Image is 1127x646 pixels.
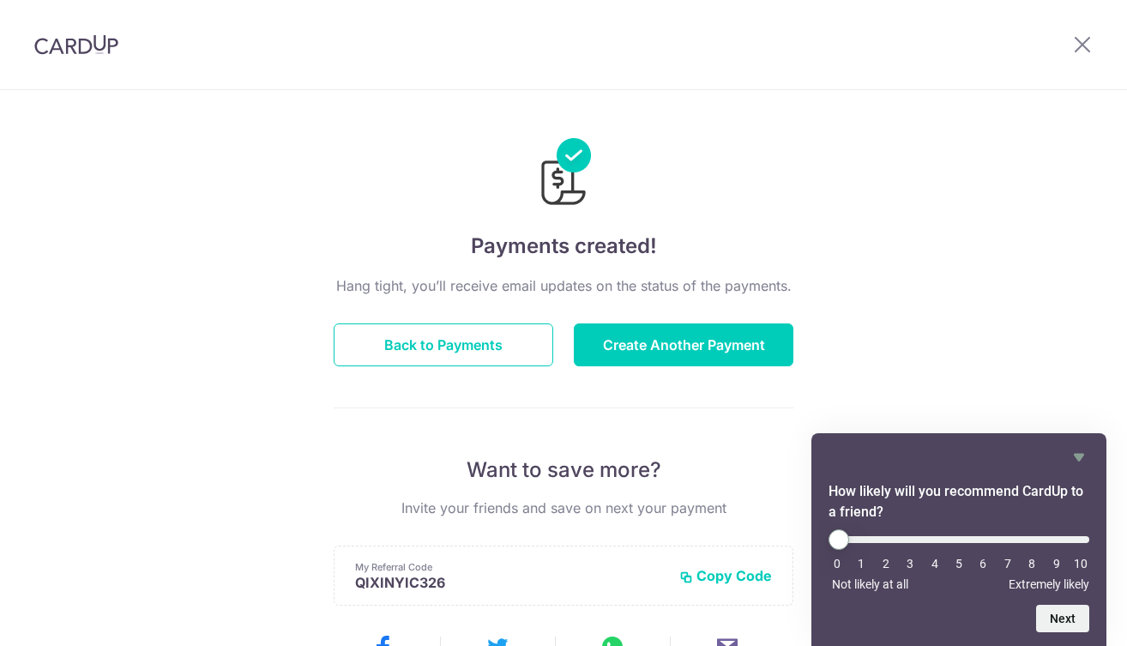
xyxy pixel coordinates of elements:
li: 9 [1048,557,1065,571]
li: 6 [974,557,991,571]
button: Back to Payments [334,323,553,366]
h4: Payments created! [334,231,793,262]
button: Hide survey [1069,447,1089,468]
p: My Referral Code [355,560,666,574]
button: Next question [1036,605,1089,632]
button: Copy Code [679,567,772,584]
img: CardUp [34,34,118,55]
li: 1 [853,557,870,571]
span: Extremely likely [1009,577,1089,591]
li: 10 [1072,557,1089,571]
li: 0 [829,557,846,571]
p: QIXINYIC326 [355,574,666,591]
h2: How likely will you recommend CardUp to a friend? Select an option from 0 to 10, with 0 being Not... [829,481,1089,522]
li: 5 [950,557,967,571]
li: 8 [1023,557,1040,571]
div: How likely will you recommend CardUp to a friend? Select an option from 0 to 10, with 0 being Not... [829,529,1089,591]
li: 3 [901,557,919,571]
div: How likely will you recommend CardUp to a friend? Select an option from 0 to 10, with 0 being Not... [829,447,1089,632]
p: Hang tight, you’ll receive email updates on the status of the payments. [334,275,793,296]
li: 7 [999,557,1016,571]
li: 2 [877,557,895,571]
button: Create Another Payment [574,323,793,366]
li: 4 [926,557,943,571]
span: Not likely at all [832,577,908,591]
p: Invite your friends and save on next your payment [334,498,793,518]
p: Want to save more? [334,456,793,484]
img: Payments [536,138,591,210]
